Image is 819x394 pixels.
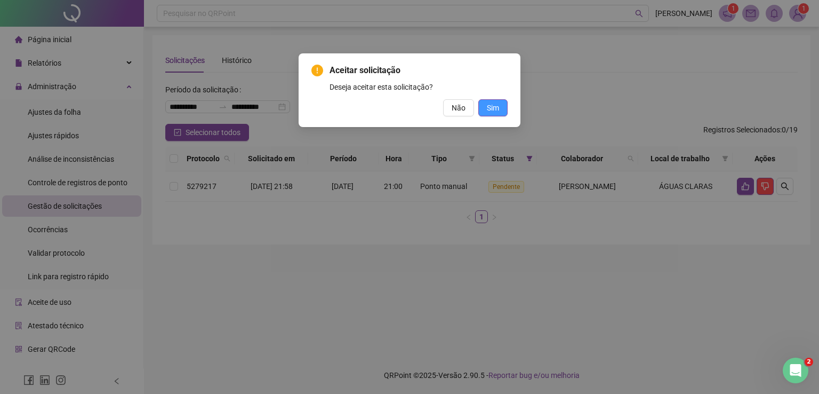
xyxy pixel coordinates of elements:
span: Aceitar solicitação [330,64,508,77]
span: Não [452,102,465,114]
button: Não [443,99,474,116]
span: exclamation-circle [311,65,323,76]
iframe: Intercom live chat [783,358,808,383]
span: 2 [805,358,813,366]
button: Sim [478,99,508,116]
div: Deseja aceitar esta solicitação? [330,81,508,93]
span: Sim [487,102,499,114]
